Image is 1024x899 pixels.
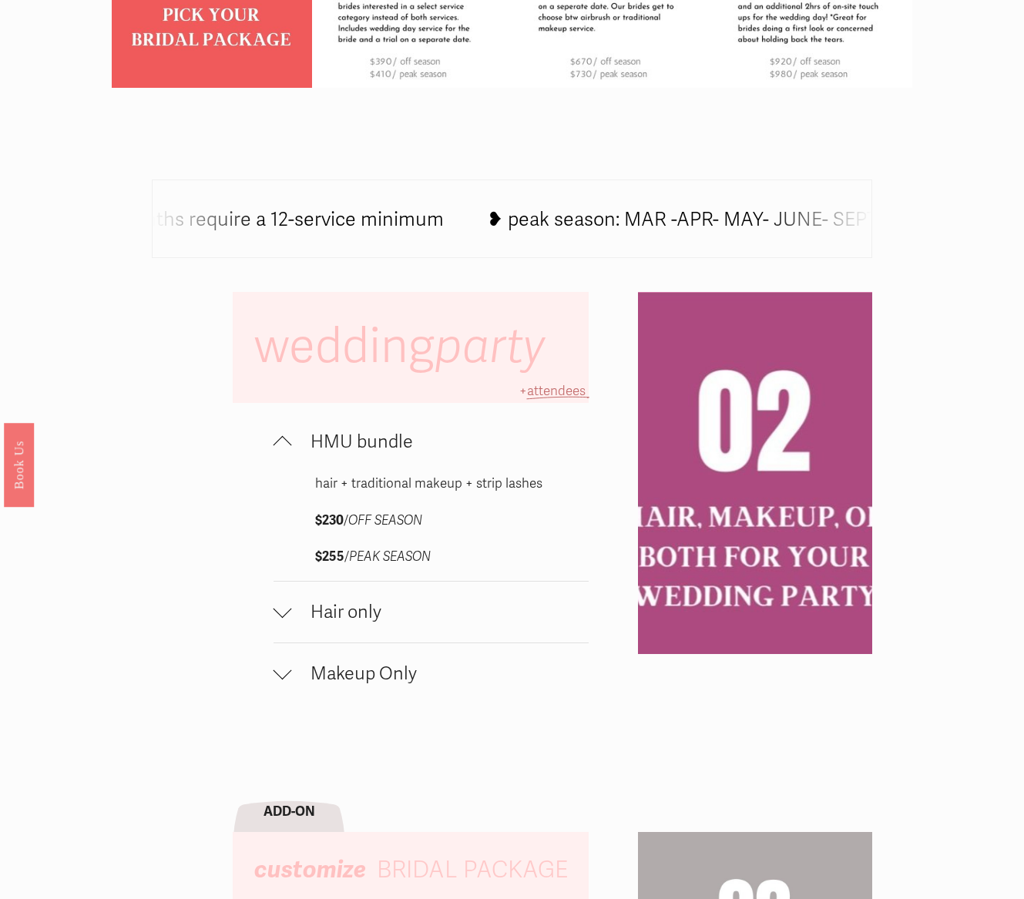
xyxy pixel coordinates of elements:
button: Hair only [274,582,589,642]
button: Makeup Only [274,643,589,704]
p: hair + traditional makeup + strip lashes [315,472,546,496]
strong: $255 [315,548,344,565]
em: PEAK SEASON [349,548,431,565]
div: HMU bundle [274,472,589,581]
a: Book Us [4,422,34,506]
strong: ADD-ON [264,803,315,820]
span: + [519,383,527,399]
p: / [315,509,546,533]
strong: $230 [315,512,344,528]
span: Hair only [292,601,589,623]
span: Makeup Only [292,663,589,685]
em: OFF SEASON [348,512,422,528]
span: wedding [254,317,556,376]
em: customize [254,855,366,884]
button: HMU bundle [274,411,589,472]
em: party [435,317,545,376]
span: attendees [527,383,586,399]
span: HMU bundle [292,431,589,453]
span: BRIDAL PACKAGE [377,856,568,884]
p: / [315,545,546,569]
